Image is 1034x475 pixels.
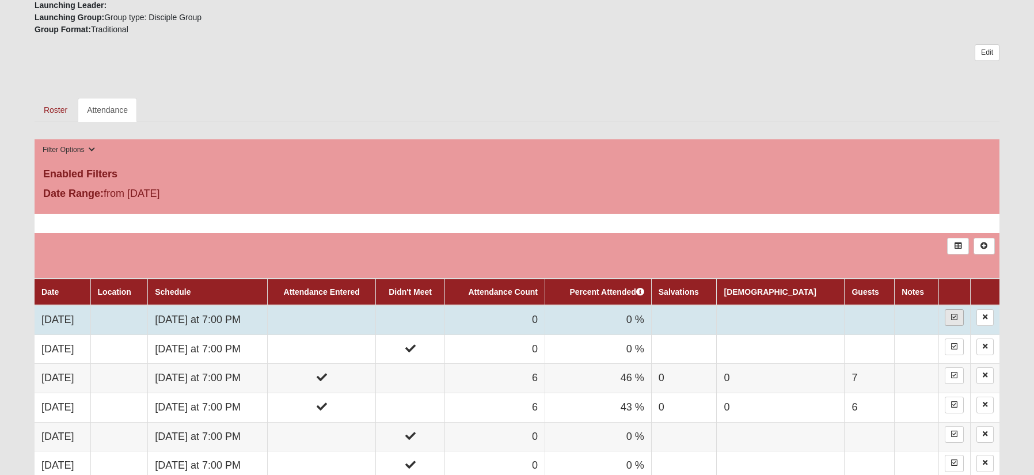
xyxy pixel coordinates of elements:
[148,305,268,335] td: [DATE] at 7:00 PM
[976,339,994,355] a: Delete
[545,393,652,423] td: 43 %
[444,335,545,364] td: 0
[717,279,845,305] th: [DEMOGRAPHIC_DATA]
[545,422,652,451] td: 0 %
[78,98,137,122] a: Attendance
[845,393,895,423] td: 6
[976,426,994,443] a: Delete
[902,287,924,297] a: Notes
[43,186,104,202] label: Date Range:
[974,238,995,254] a: Alt+N
[717,364,845,393] td: 0
[651,364,717,393] td: 0
[35,422,90,451] td: [DATE]
[569,287,644,297] a: Percent Attended
[468,287,538,297] a: Attendance Count
[148,364,268,393] td: [DATE] at 7:00 PM
[945,397,964,413] a: Enter Attendance
[35,25,91,34] strong: Group Format:
[444,364,545,393] td: 6
[39,144,98,156] button: Filter Options
[945,367,964,384] a: Enter Attendance
[98,287,131,297] a: Location
[148,393,268,423] td: [DATE] at 7:00 PM
[35,335,90,364] td: [DATE]
[945,309,964,326] a: Enter Attendance
[545,335,652,364] td: 0 %
[35,364,90,393] td: [DATE]
[444,305,545,335] td: 0
[945,426,964,443] a: Enter Attendance
[545,364,652,393] td: 46 %
[148,335,268,364] td: [DATE] at 7:00 PM
[35,305,90,335] td: [DATE]
[35,98,77,122] a: Roster
[845,279,895,305] th: Guests
[945,339,964,355] a: Enter Attendance
[976,367,994,384] a: Delete
[284,287,360,297] a: Attendance Entered
[845,364,895,393] td: 7
[976,309,994,326] a: Delete
[444,393,545,423] td: 6
[41,287,59,297] a: Date
[444,422,545,451] td: 0
[35,13,104,22] strong: Launching Group:
[35,1,107,10] strong: Launching Leader:
[545,305,652,335] td: 0 %
[35,186,356,204] div: from [DATE]
[155,287,191,297] a: Schedule
[947,238,968,254] a: Export to Excel
[651,393,717,423] td: 0
[148,422,268,451] td: [DATE] at 7:00 PM
[976,397,994,413] a: Delete
[43,168,991,181] h4: Enabled Filters
[651,279,717,305] th: Salvations
[35,393,90,423] td: [DATE]
[389,287,432,297] a: Didn't Meet
[975,44,999,61] a: Edit
[717,393,845,423] td: 0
